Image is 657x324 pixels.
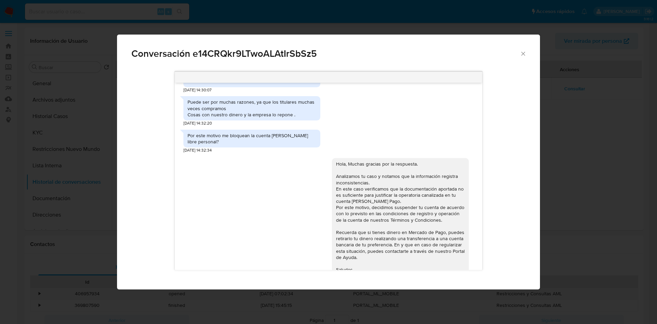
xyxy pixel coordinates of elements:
[188,66,316,85] div: Por favor Dígame específicamente que movimiento hubo de la empresa a mi cuenta para que yo le pue...
[520,50,526,56] button: Cerrar
[117,35,540,290] div: Comunicación
[183,120,212,126] span: [DATE] 14:32:20
[131,49,520,59] span: Conversación e14CRQkr9LTwoALAtIrSbSz5
[183,87,211,93] span: [DATE] 14:30:07
[188,99,316,118] div: Puede ser por muchas razones, ya que los titulares muchas veces compramos Cosas con nuestro diner...
[183,147,212,153] span: [DATE] 14:32:34
[336,161,465,279] div: Hola, Muchas gracias por la respuesta. Analizamos tu caso y notamos que la información registra i...
[188,132,316,145] div: Por este motivo me bloquean la cuenta [PERSON_NAME] libre personal?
